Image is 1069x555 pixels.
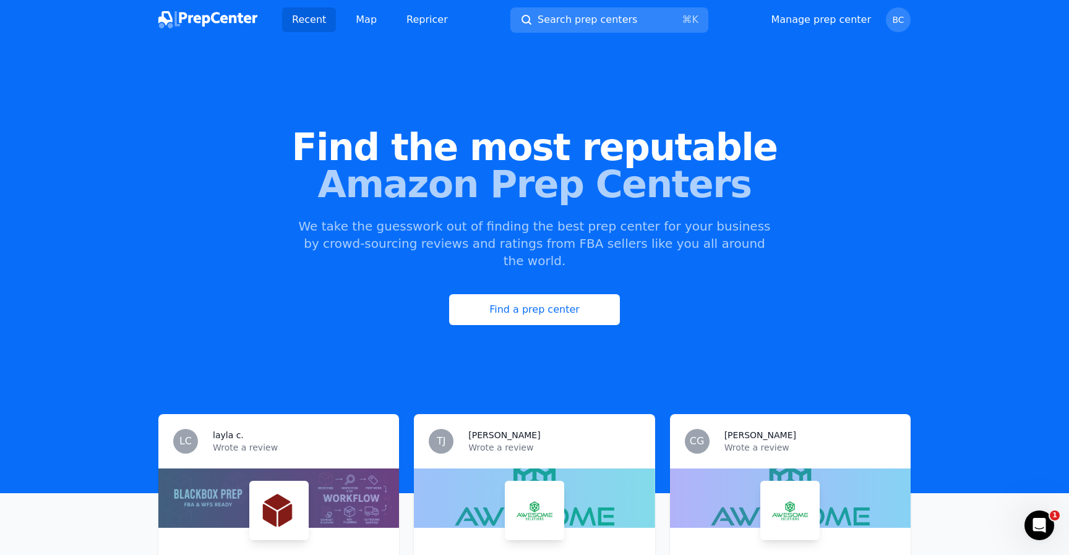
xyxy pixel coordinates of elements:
[213,441,384,454] p: Wrote a review
[297,218,772,269] p: We take the guesswork out of finding the best prep center for your business by crowd-sourcing rev...
[892,15,904,24] span: BC
[346,7,387,32] a: Map
[213,429,244,441] h3: layla c.
[682,14,692,25] kbd: ⌘
[724,429,796,441] h3: [PERSON_NAME]
[252,483,306,538] img: Black Box Preps
[1050,511,1060,520] span: 1
[507,483,562,538] img: Awesome Solutions - FBA & DTC Fulfillment
[763,483,817,538] img: Awesome Solutions - FBA & DTC Fulfillment
[724,441,896,454] p: Wrote a review
[1024,511,1054,540] iframe: Intercom live chat
[468,441,640,454] p: Wrote a review
[449,294,620,325] a: Find a prep center
[20,166,1049,203] span: Amazon Prep Centers
[692,14,699,25] kbd: K
[397,7,458,32] a: Repricer
[20,129,1049,166] span: Find the most reputable
[886,7,911,32] button: BC
[538,12,637,27] span: Search prep centers
[158,11,257,28] img: PrepCenter
[510,7,708,33] button: Search prep centers⌘K
[468,429,540,441] h3: [PERSON_NAME]
[771,12,871,27] a: Manage prep center
[179,436,192,446] span: LC
[690,436,705,446] span: CG
[282,7,336,32] a: Recent
[437,436,446,446] span: TJ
